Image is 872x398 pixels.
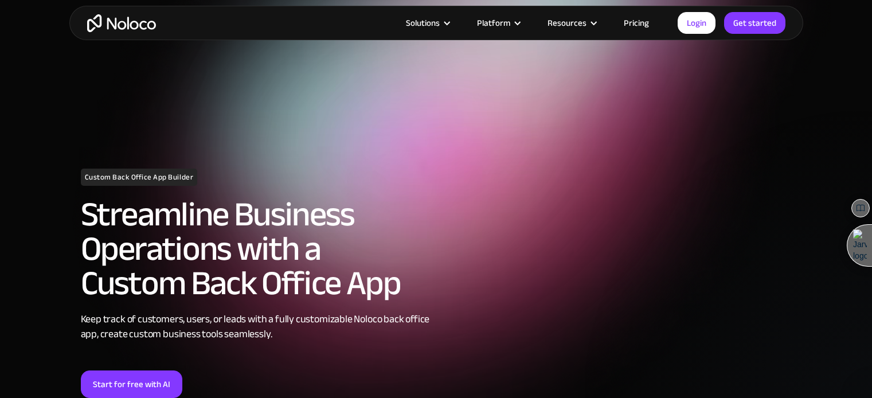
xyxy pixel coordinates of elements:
div: Resources [548,15,586,30]
a: Get started [724,12,785,34]
div: Resources [533,15,609,30]
h2: Streamline Business Operations with a Custom Back Office App [81,197,431,301]
div: Solutions [406,15,440,30]
h1: Custom Back Office App Builder [81,169,198,186]
div: Solutions [392,15,463,30]
a: Login [678,12,715,34]
a: Pricing [609,15,663,30]
div: Keep track of customers, users, or leads with a fully customizable Noloco back office app, create... [81,312,431,342]
a: Start for free with AI [81,370,182,398]
div: Platform [477,15,510,30]
div: Platform [463,15,533,30]
a: home [87,14,156,32]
